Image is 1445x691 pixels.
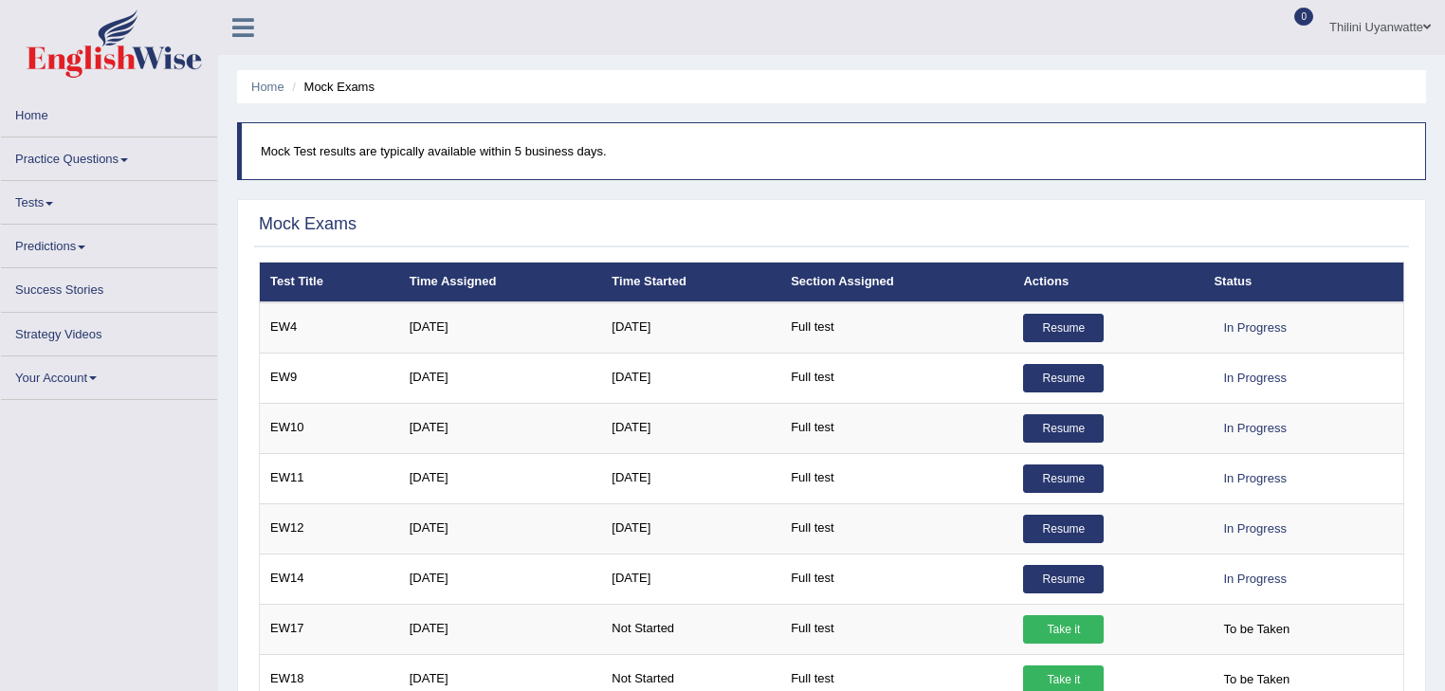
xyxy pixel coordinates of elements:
td: EW11 [260,453,399,503]
td: EW9 [260,353,399,403]
th: Actions [1013,263,1203,302]
th: Time Started [601,263,780,302]
a: Take it [1023,615,1104,644]
td: [DATE] [601,503,780,554]
a: Resume [1023,314,1104,342]
td: Full test [780,453,1013,503]
a: Home [251,80,284,94]
a: Success Stories [1,268,217,305]
a: Home [1,94,217,131]
td: [DATE] [399,353,602,403]
td: EW10 [260,403,399,453]
td: Full test [780,554,1013,604]
td: [DATE] [399,604,602,654]
a: Resume [1023,364,1104,392]
td: [DATE] [601,403,780,453]
td: [DATE] [601,353,780,403]
td: [DATE] [399,453,602,503]
td: Full test [780,302,1013,354]
div: In Progress [1214,364,1295,392]
a: Resume [1023,464,1104,493]
th: Section Assigned [780,263,1013,302]
div: In Progress [1214,515,1295,543]
td: [DATE] [399,403,602,453]
div: In Progress [1214,464,1295,493]
a: Strategy Videos [1,313,217,350]
div: In Progress [1214,565,1295,593]
a: Your Account [1,356,217,393]
td: EW14 [260,554,399,604]
div: In Progress [1214,314,1295,342]
td: EW17 [260,604,399,654]
td: [DATE] [601,453,780,503]
td: Full test [780,503,1013,554]
a: Resume [1023,515,1104,543]
td: [DATE] [601,554,780,604]
a: Resume [1023,565,1104,593]
th: Time Assigned [399,263,602,302]
td: [DATE] [399,503,602,554]
a: Practice Questions [1,137,217,174]
li: Mock Exams [287,78,375,96]
h2: Mock Exams [259,215,357,234]
a: Tests [1,181,217,218]
td: Full test [780,604,1013,654]
td: Full test [780,353,1013,403]
td: [DATE] [399,554,602,604]
span: 0 [1294,8,1313,26]
td: [DATE] [399,302,602,354]
td: Not Started [601,604,780,654]
a: Predictions [1,225,217,262]
td: EW4 [260,302,399,354]
div: In Progress [1214,414,1295,443]
td: Full test [780,403,1013,453]
span: To be Taken [1214,615,1299,644]
p: Mock Test results are typically available within 5 business days. [261,142,1406,160]
td: EW12 [260,503,399,554]
th: Status [1203,263,1403,302]
td: [DATE] [601,302,780,354]
th: Test Title [260,263,399,302]
a: Resume [1023,414,1104,443]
